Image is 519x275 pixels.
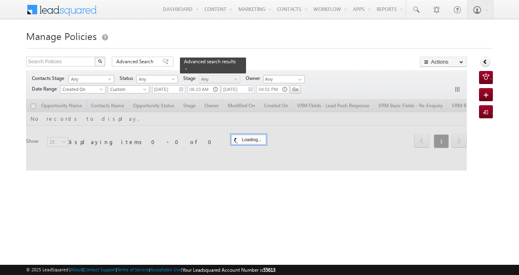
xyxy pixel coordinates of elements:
a: Any [136,75,178,83]
a: Terms of Service [117,267,149,272]
input: Go [290,85,301,93]
input: Type to Search [263,75,305,83]
a: Any [69,75,114,83]
span: Owner [246,75,263,82]
span: Stage [183,75,199,82]
span: Any [199,75,238,83]
span: Advanced Search [116,58,156,65]
a: Any [199,75,240,83]
span: Date Range [32,85,60,93]
span: Contacts Stage [32,75,67,82]
a: About [71,267,82,272]
span: Custom [108,86,147,93]
span: 55613 [263,267,275,273]
span: Your Leadsquared Account Number is [182,267,275,273]
span: Any [69,75,111,83]
span: Created On [60,86,103,93]
div: Loading... [231,135,266,144]
span: Advanced search results [184,58,236,64]
span: Any [137,75,175,83]
button: Actions [420,57,467,67]
span: © 2025 LeadSquared | | | | | [26,266,275,274]
span: Manage Policies [26,29,97,42]
a: Acceptable Use [150,267,181,272]
a: Show All Items [294,75,304,84]
a: Custom [108,85,149,93]
a: Contact Support [84,267,116,272]
a: Created On [60,85,106,93]
img: Search [98,59,102,63]
span: Status [120,75,136,82]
